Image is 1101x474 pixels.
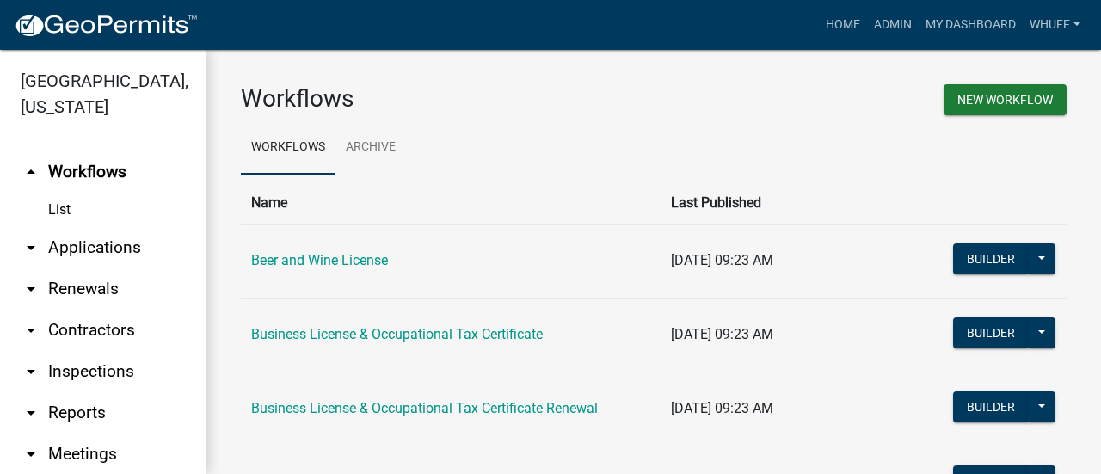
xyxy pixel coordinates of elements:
[241,182,661,224] th: Name
[661,182,924,224] th: Last Published
[867,9,919,41] a: Admin
[671,400,773,416] span: [DATE] 09:23 AM
[819,9,867,41] a: Home
[21,444,41,465] i: arrow_drop_down
[241,120,335,175] a: Workflows
[671,252,773,268] span: [DATE] 09:23 AM
[953,243,1029,274] button: Builder
[953,317,1029,348] button: Builder
[21,403,41,423] i: arrow_drop_down
[919,9,1023,41] a: My Dashboard
[251,326,543,342] a: Business License & Occupational Tax Certificate
[21,237,41,258] i: arrow_drop_down
[251,400,598,416] a: Business License & Occupational Tax Certificate Renewal
[1023,9,1087,41] a: whuff
[671,326,773,342] span: [DATE] 09:23 AM
[21,361,41,382] i: arrow_drop_down
[953,391,1029,422] button: Builder
[21,162,41,182] i: arrow_drop_up
[335,120,406,175] a: Archive
[251,252,388,268] a: Beer and Wine License
[21,279,41,299] i: arrow_drop_down
[944,84,1067,115] button: New Workflow
[21,320,41,341] i: arrow_drop_down
[241,84,641,114] h3: Workflows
